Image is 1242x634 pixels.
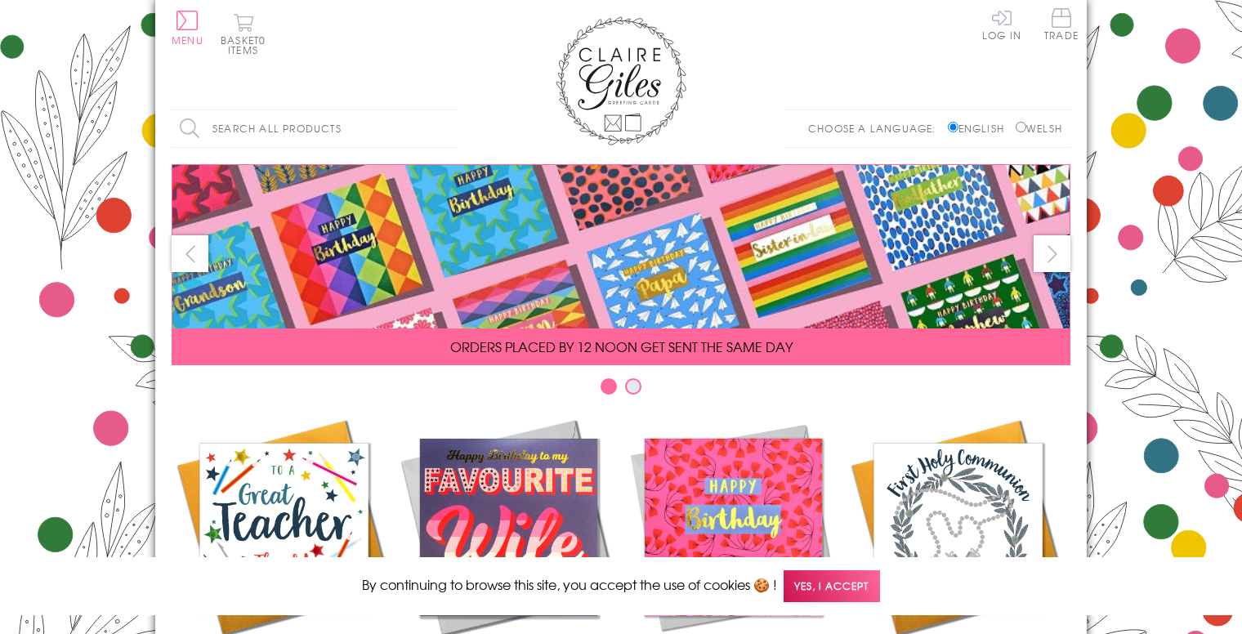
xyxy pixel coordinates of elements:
[172,11,203,45] button: Menu
[808,121,945,136] p: Choose a language:
[228,33,266,57] span: 0 items
[450,337,793,356] span: ORDERS PLACED BY 12 NOON GET SENT THE SAME DAY
[982,8,1021,40] a: Log In
[601,378,617,395] button: Carousel Page 1 (Current Slide)
[784,570,880,602] span: Yes, I accept
[1016,121,1062,136] label: Welsh
[556,16,686,145] img: Claire Giles Greetings Cards
[172,235,208,272] button: prev
[221,13,266,55] button: Basket0 items
[1016,122,1026,132] input: Welsh
[1034,235,1070,272] button: next
[1044,8,1079,43] a: Trade
[172,33,203,47] span: Menu
[172,110,458,147] input: Search all products
[948,121,1012,136] label: English
[948,122,958,132] input: English
[1044,8,1079,40] span: Trade
[441,110,458,147] input: Search
[172,377,1070,403] div: Carousel Pagination
[625,378,641,395] button: Carousel Page 2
